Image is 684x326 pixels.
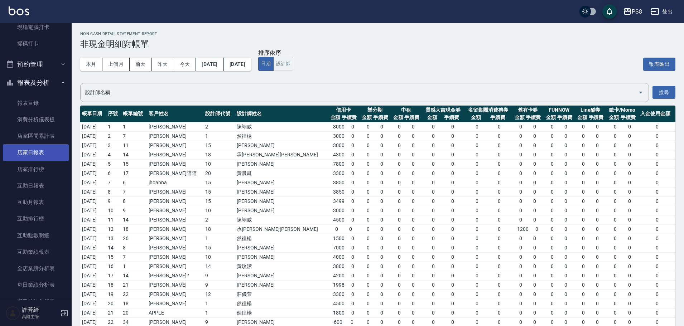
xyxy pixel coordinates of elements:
span: 0 [432,170,435,177]
a: 互助業績報表 [3,244,69,260]
td: 8 [106,187,121,196]
span: 0 [519,132,522,140]
span: 0 [533,198,536,205]
span: 0 [614,132,617,140]
a: 消費分析儀表板 [3,111,69,128]
span: 0 [351,188,354,196]
th: 入金使用金額 [639,106,675,122]
td: 8 [121,196,147,206]
span: 0 [476,179,478,186]
span: 0 [596,170,599,177]
span: 0 [476,170,478,177]
td: 1 [106,122,121,131]
span: 手續費 [342,114,357,121]
span: 0 [614,198,617,205]
td: 1 [203,131,235,141]
span: 0 [564,198,567,205]
td: [PERSON_NAME] [235,178,328,187]
span: 0 [367,142,370,149]
span: 0 [498,132,501,140]
span: 金額 [577,114,587,121]
button: PS8 [620,4,645,19]
span: 0 [614,151,617,159]
td: 15 [203,178,235,187]
td: [DATE] [80,187,106,196]
span: 金額 [427,114,437,121]
button: 報表匯出 [643,58,675,71]
span: 0 [533,142,536,149]
span: 3499 [333,198,345,205]
span: 0 [367,170,370,177]
td: 9 [106,196,121,206]
span: 0 [596,142,599,149]
span: 0 [533,132,536,140]
td: 6 [121,178,147,187]
span: 0 [476,198,478,205]
span: 0 [451,160,454,168]
span: 0 [614,188,617,196]
span: 0 [432,160,435,168]
td: 14 [121,150,147,159]
td: [PERSON_NAME]陪陪 [147,169,203,178]
span: 0 [432,142,435,149]
button: 上個月 [102,58,130,71]
td: [DATE] [80,196,106,206]
button: 搜尋 [652,86,675,99]
span: 8000 [333,123,345,131]
button: save [602,4,617,19]
span: 0 [367,198,370,205]
span: 0 [498,142,501,149]
span: 0 [628,142,631,149]
td: 0 [639,150,675,159]
span: 0 [412,151,415,159]
td: 10 [203,159,235,169]
span: 0 [412,188,415,196]
td: 0 [639,122,675,131]
span: 0 [412,142,415,149]
span: 0 [380,179,383,186]
div: 排序依序 [258,49,636,57]
span: 0 [533,160,536,168]
td: [DATE] [80,150,106,159]
span: 0 [628,188,631,196]
span: 0 [582,142,585,149]
a: 互助點數明細 [3,227,69,244]
span: 0 [582,132,585,140]
span: 0 [519,170,522,177]
a: 營業統計分析表 [3,293,69,310]
span: 0 [519,142,522,149]
td: 然徨楊 [235,131,328,141]
input: 設計師 [83,86,635,99]
button: 昨天 [152,58,174,71]
a: 互助排行榜 [3,210,69,227]
span: 0 [432,179,435,186]
span: 0 [614,179,617,186]
span: 0 [628,123,631,131]
span: 0 [476,160,478,168]
span: 0 [367,151,370,159]
span: 0 [564,142,567,149]
button: 報表及分析 [3,73,69,92]
a: 店家區間累計表 [3,128,69,144]
span: 0 [451,179,454,186]
span: 0 [582,198,585,205]
span: 金額 [471,114,481,121]
span: 手續費 [404,114,419,121]
span: 手續費 [444,114,459,121]
button: [DATE] [224,58,251,71]
span: 3300 [333,170,345,177]
p: 高階主管 [22,313,58,320]
td: 5 [106,159,121,169]
span: 0 [551,132,554,140]
button: 設計師 [273,57,293,71]
a: 全店業績分析表 [3,260,69,277]
span: 0 [380,170,383,177]
span: 0 [551,160,554,168]
span: 0 [498,188,501,196]
button: Open [635,87,646,98]
span: 0 [533,170,536,177]
a: 互助日報表 [3,177,69,194]
td: [DATE] [80,178,106,187]
span: 0 [551,123,554,131]
span: 0 [451,198,454,205]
